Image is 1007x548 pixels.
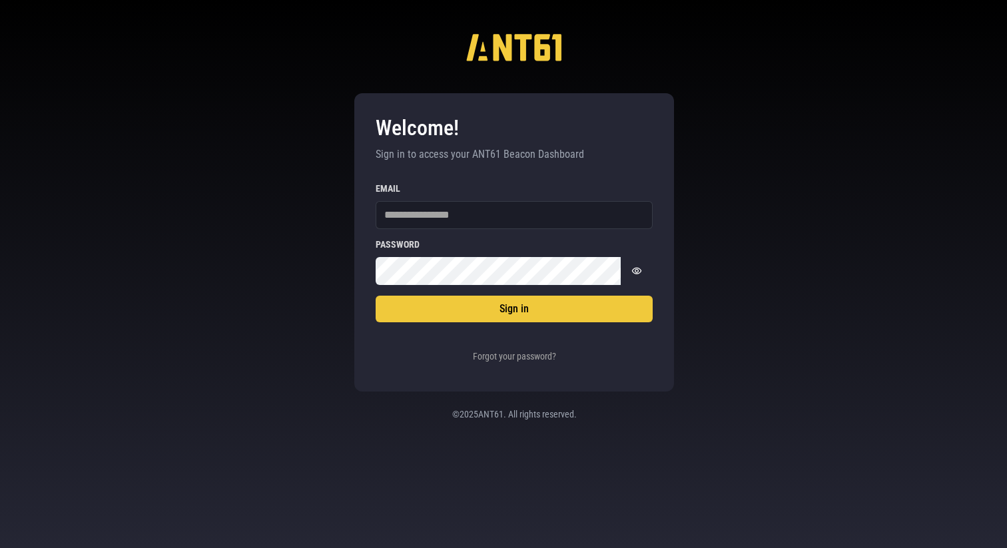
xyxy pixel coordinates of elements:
button: Sign in [376,296,653,322]
label: Email [376,184,653,193]
button: Show password [621,257,653,285]
p: Sign in to access your ANT61 Beacon Dashboard [376,146,653,162]
p: © 2025 ANT61. All rights reserved. [370,408,658,421]
h3: Welcome! [376,115,653,141]
button: Forgot your password? [470,344,559,370]
label: Password [376,240,653,249]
